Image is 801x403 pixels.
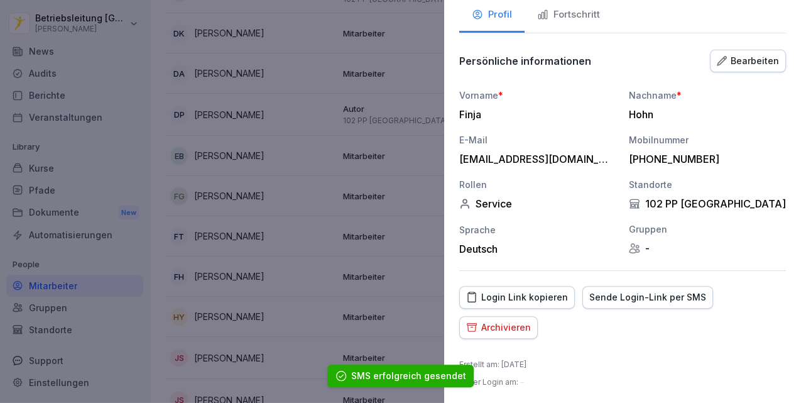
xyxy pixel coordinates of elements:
[717,54,779,68] div: Bearbeiten
[459,178,616,191] div: Rollen
[629,242,786,255] div: -
[459,108,610,121] div: Finja
[459,243,616,255] div: Deutsch
[459,316,538,339] button: Archivieren
[629,108,780,121] div: Hohn
[351,370,466,382] div: SMS erfolgreich gesendet
[459,223,616,236] div: Sprache
[520,377,524,387] span: –
[466,290,568,304] div: Login Link kopieren
[629,89,786,102] div: Nachname
[459,153,610,165] div: [EMAIL_ADDRESS][DOMAIN_NAME]
[582,286,713,309] button: Sende Login-Link per SMS
[459,89,616,102] div: Vorname
[710,50,786,72] button: Bearbeiten
[629,197,786,210] div: 102 PP [GEOGRAPHIC_DATA]
[466,321,531,334] div: Archivieren
[459,197,616,210] div: Service
[472,8,512,22] div: Profil
[537,8,600,22] div: Fortschritt
[459,55,591,67] p: Persönliche informationen
[589,290,706,304] div: Sende Login-Link per SMS
[459,359,526,370] p: Erstellt am : [DATE]
[629,133,786,146] div: Mobilnummer
[629,223,786,236] div: Gruppen
[629,178,786,191] div: Standorte
[459,286,575,309] button: Login Link kopieren
[629,153,780,165] div: [PHONE_NUMBER]
[459,377,524,388] p: Erster Login am :
[459,133,616,146] div: E-Mail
